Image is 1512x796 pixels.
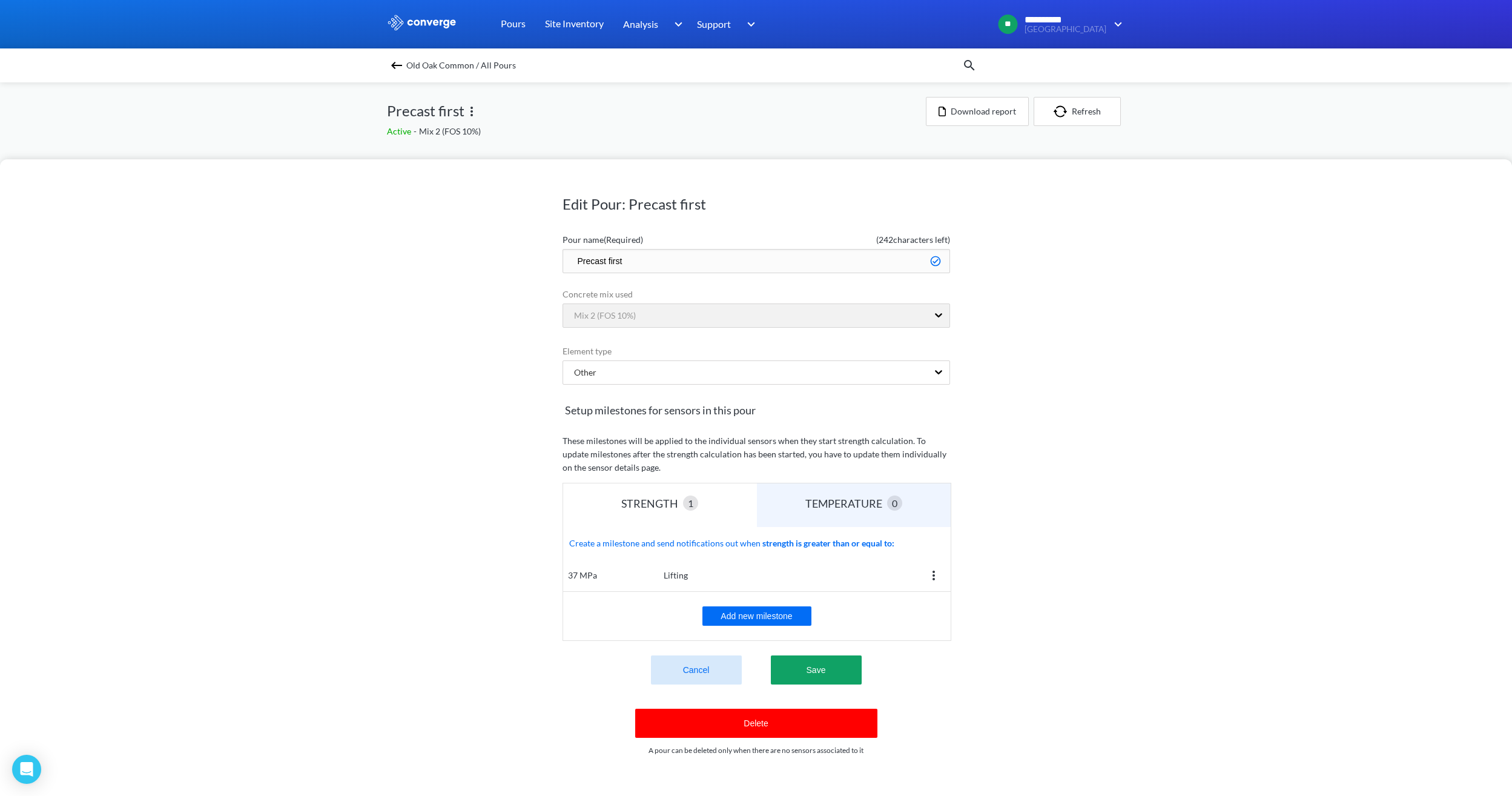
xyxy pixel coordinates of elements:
button: Add new milestone [702,606,811,626]
input: Type the pour name here [563,249,950,273]
div: Other [564,366,596,379]
span: Old Oak Common / All Pours [406,57,516,74]
img: icon-search.svg [962,58,977,73]
img: more.svg [926,568,941,583]
span: [GEOGRAPHIC_DATA] [1025,25,1106,34]
div: Open Intercom Messenger [12,755,41,784]
span: 1 [688,496,693,511]
p: A pour can be deleted only when there are no sensors associated to it [649,745,863,757]
label: Concrete mix used [563,288,950,301]
div: STRENGTH [621,495,683,512]
div: TEMPERATURE [805,495,887,512]
span: ( 242 characters left) [756,233,950,247]
span: Support [697,16,731,32]
button: Cancel [651,655,742,685]
b: strength is greater than or equal to: [762,538,894,548]
img: downArrow.svg [739,17,759,32]
div: Lifting [664,569,939,582]
span: Analysis [623,16,658,32]
label: Element type [563,345,950,358]
label: Pour name (Required) [563,233,756,247]
img: downArrow.svg [1106,17,1126,32]
div: 37 MPa [563,569,664,582]
span: Setup milestones for sensors in this pour [563,402,950,419]
img: logo_ewhite.svg [387,15,457,30]
p: These milestones will be applied to the individual sensors when they start strength calculation. ... [563,434,950,474]
h1: Edit Pour: Precast first [563,194,950,214]
img: downArrow.svg [666,17,685,32]
button: Delete [635,709,877,738]
span: 0 [892,496,897,511]
span: Create a milestone and send notifications out when [564,537,951,550]
img: backspace.svg [389,58,404,73]
button: Save [771,655,862,685]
